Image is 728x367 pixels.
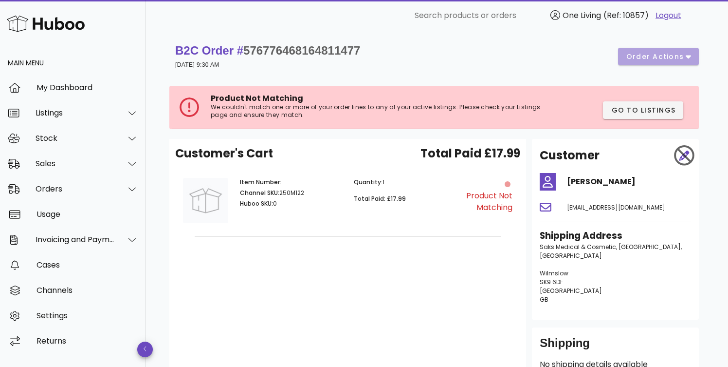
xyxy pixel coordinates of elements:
[36,336,138,346] div: Returns
[540,295,548,304] span: GB
[240,199,273,208] span: Huboo SKU:
[603,101,683,119] button: Go to Listings
[36,311,138,320] div: Settings
[175,61,219,68] small: [DATE] 9:30 AM
[175,145,273,162] span: Customer's Cart
[36,159,115,168] div: Sales
[36,184,115,193] div: Orders
[354,178,382,186] span: Quantity:
[567,176,691,188] h4: [PERSON_NAME]
[211,93,303,104] span: Product Not Matching
[36,83,138,92] div: My Dashboard
[567,203,665,212] span: [EMAIL_ADDRESS][DOMAIN_NAME]
[540,229,691,243] h3: Shipping Address
[540,147,600,164] h2: Customer
[540,243,682,260] span: Saks Medical & Cosmetic, [GEOGRAPHIC_DATA], [GEOGRAPHIC_DATA]
[36,260,138,270] div: Cases
[36,235,115,244] div: Invoicing and Payments
[211,103,555,119] p: We couldn't match one or more of your order lines to any of your active listings. Please check yo...
[36,108,115,117] div: Listings
[240,178,281,186] span: Item Number:
[655,10,681,21] a: Logout
[540,278,563,286] span: SK9 6DF
[240,199,342,208] p: 0
[175,44,360,57] strong: B2C Order #
[183,178,228,223] img: Product Image
[240,189,279,197] span: Channel SKU:
[354,178,456,187] p: 1
[603,10,649,21] span: (Ref: 10857)
[36,210,138,219] div: Usage
[611,105,675,116] span: Go to Listings
[540,287,602,295] span: [GEOGRAPHIC_DATA]
[420,145,520,162] span: Total Paid £17.99
[540,269,568,277] span: Wilmslow
[540,335,691,359] div: Shipping
[36,134,115,143] div: Stock
[354,194,406,203] span: Total Paid: £17.99
[563,10,601,21] span: One Living
[7,13,85,34] img: Huboo Logo
[240,189,342,197] p: 250M122
[243,44,360,57] span: 576776468164811477
[36,286,138,295] div: Channels
[461,190,512,213] div: Product Not Matching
